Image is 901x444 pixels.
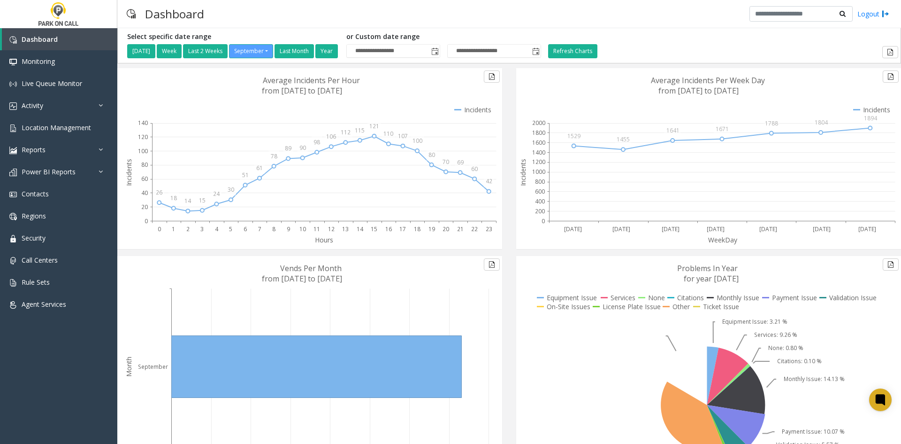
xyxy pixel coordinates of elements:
text: 110 [383,130,393,138]
text: [DATE] [662,225,680,233]
text: 112 [341,128,351,136]
button: Export to pdf [883,70,899,83]
text: 0 [158,225,161,233]
text: Citations: 0.10 % [777,357,822,365]
text: Average Incidents Per Week Day [651,75,765,86]
text: 70 [443,158,449,166]
text: 1788 [765,119,778,127]
h5: Select specific date range [127,33,339,41]
button: [DATE] [127,44,155,58]
img: 'icon' [9,80,17,88]
text: from [DATE] to [DATE] [262,86,342,96]
text: Monthly Issue: 14.13 % [784,375,845,383]
text: 24 [213,190,220,198]
text: 140 [138,119,148,127]
text: 26 [156,188,162,196]
text: 400 [535,197,545,205]
button: Export to pdf [883,258,899,271]
text: 16 [385,225,392,233]
text: 19 [428,225,435,233]
text: 1455 [617,135,630,143]
button: Export to pdf [484,258,500,271]
img: 'icon' [9,147,17,154]
text: 18 [414,225,420,233]
span: Dashboard [22,35,58,44]
text: Equipment Issue: 3.21 % [722,318,787,326]
button: Year [315,44,338,58]
text: 1529 [567,132,580,140]
text: 12 [328,225,335,233]
text: 1894 [864,114,878,122]
text: 8 [272,225,275,233]
img: 'icon' [9,301,17,309]
text: [DATE] [564,225,582,233]
text: 2 [186,225,190,233]
text: 90 [299,144,306,152]
text: Vends Per Month [280,263,342,273]
text: for year [DATE] [684,273,739,284]
text: 60 [471,165,478,173]
text: 14 [184,197,191,205]
text: 40 [141,189,148,197]
h3: Dashboard [140,2,209,25]
text: Problems In Year [677,263,738,273]
text: 106 [326,132,336,140]
text: 17 [399,225,406,233]
text: [DATE] [759,225,777,233]
text: Services: 9.26 % [754,331,797,339]
text: WeekDay [708,235,738,244]
text: 61 [256,164,263,172]
text: 121 [369,122,379,130]
span: Call Centers [22,256,58,265]
span: Power BI Reports [22,167,76,176]
text: 3 [200,225,204,233]
button: Refresh Charts [548,44,597,58]
text: [DATE] [707,225,725,233]
button: Export to pdf [882,46,898,58]
text: 80 [428,151,435,159]
text: None: 0.80 % [768,344,803,352]
text: 1000 [532,168,545,176]
text: 30 [228,186,234,194]
img: 'icon' [9,102,17,110]
span: Agent Services [22,300,66,309]
text: 1400 [532,148,545,156]
img: 'icon' [9,279,17,287]
text: 22 [471,225,478,233]
span: Monitoring [22,57,55,66]
text: 100 [138,147,148,155]
text: Incidents [124,159,133,186]
text: 1804 [815,118,828,126]
text: 1200 [532,158,545,166]
text: [DATE] [858,225,876,233]
text: 100 [412,137,422,145]
text: 6 [244,225,247,233]
text: 0 [145,217,148,225]
span: Reports [22,145,46,154]
text: 9 [287,225,290,233]
text: [DATE] [612,225,630,233]
text: 10 [299,225,306,233]
text: 120 [138,133,148,141]
text: September [138,363,168,371]
text: 1671 [716,125,729,133]
text: from [DATE] to [DATE] [658,86,739,96]
img: logout [882,9,889,19]
button: Last 2 Weeks [183,44,228,58]
text: 80 [141,161,148,169]
text: 89 [285,144,291,152]
span: Rule Sets [22,278,50,287]
text: 200 [535,207,545,215]
a: Dashboard [2,28,117,50]
text: 600 [535,187,545,195]
button: Last Month [275,44,314,58]
text: 13 [342,225,349,233]
img: 'icon' [9,213,17,220]
button: Week [157,44,182,58]
text: 1641 [666,126,680,134]
text: 800 [535,178,545,186]
text: Month [124,357,133,377]
text: 5 [229,225,232,233]
text: 21 [457,225,464,233]
text: 42 [486,177,492,185]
